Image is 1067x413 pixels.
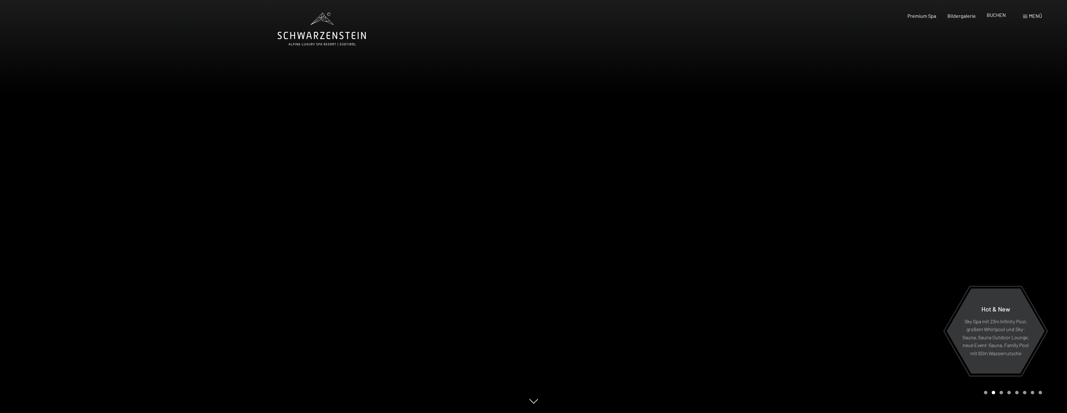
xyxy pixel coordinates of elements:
[1023,391,1026,394] div: Carousel Page 6
[947,13,976,19] a: Bildergalerie
[946,288,1045,374] a: Hot & New Sky Spa mit 23m Infinity Pool, großem Whirlpool und Sky-Sauna, Sauna Outdoor Lounge, ne...
[984,391,987,394] div: Carousel Page 1
[1000,391,1003,394] div: Carousel Page 3
[981,305,1010,312] span: Hot & New
[1015,391,1019,394] div: Carousel Page 5
[907,13,936,19] a: Premium Spa
[987,12,1006,18] a: BUCHEN
[962,317,1030,357] p: Sky Spa mit 23m Infinity Pool, großem Whirlpool und Sky-Sauna, Sauna Outdoor Lounge, neue Event-S...
[1007,391,1011,394] div: Carousel Page 4
[982,391,1042,394] div: Carousel Pagination
[1031,391,1034,394] div: Carousel Page 7
[1029,13,1042,19] span: Menü
[1039,391,1042,394] div: Carousel Page 8
[992,391,995,394] div: Carousel Page 2 (Current Slide)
